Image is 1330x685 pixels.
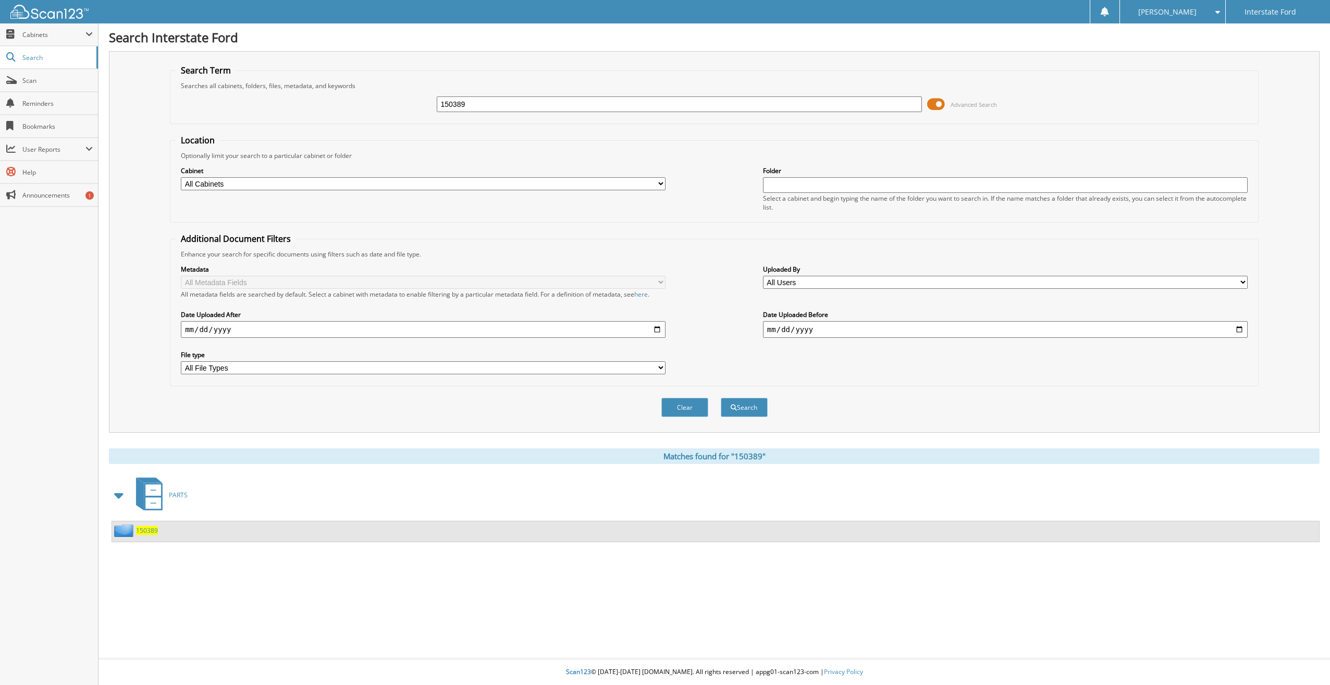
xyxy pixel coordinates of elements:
span: User Reports [22,145,85,154]
div: All metadata fields are searched by default. Select a cabinet with metadata to enable filtering b... [181,290,666,299]
span: [PERSON_NAME] [1138,9,1197,15]
input: end [763,321,1248,338]
a: here [634,290,648,299]
label: File type [181,350,666,359]
span: Help [22,168,93,177]
img: folder2.png [114,524,136,537]
span: PARTS [169,491,188,499]
button: Clear [661,398,708,417]
span: Interstate Ford [1245,9,1296,15]
legend: Location [176,134,220,146]
span: Scan123 [566,667,591,676]
a: PARTS [130,474,188,516]
div: Matches found for "150389" [109,448,1320,464]
div: Optionally limit your search to a particular cabinet or folder [176,151,1253,160]
span: Bookmarks [22,122,93,131]
label: Metadata [181,265,666,274]
span: Reminders [22,99,93,108]
img: scan123-logo-white.svg [10,5,89,19]
label: Uploaded By [763,265,1248,274]
label: Cabinet [181,166,666,175]
label: Date Uploaded After [181,310,666,319]
span: Cabinets [22,30,85,39]
div: 1 [85,191,94,200]
div: Select a cabinet and begin typing the name of the folder you want to search in. If the name match... [763,194,1248,212]
h1: Search Interstate Ford [109,29,1320,46]
span: Scan [22,76,93,85]
a: 150389 [136,526,158,535]
div: Searches all cabinets, folders, files, metadata, and keywords [176,81,1253,90]
div: © [DATE]-[DATE] [DOMAIN_NAME]. All rights reserved | appg01-scan123-com | [98,659,1330,685]
div: Enhance your search for specific documents using filters such as date and file type. [176,250,1253,259]
label: Folder [763,166,1248,175]
legend: Additional Document Filters [176,233,296,244]
a: Privacy Policy [824,667,863,676]
legend: Search Term [176,65,236,76]
span: Announcements [22,191,93,200]
label: Date Uploaded Before [763,310,1248,319]
span: Advanced Search [951,101,997,108]
button: Search [721,398,768,417]
input: start [181,321,666,338]
span: Search [22,53,91,62]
